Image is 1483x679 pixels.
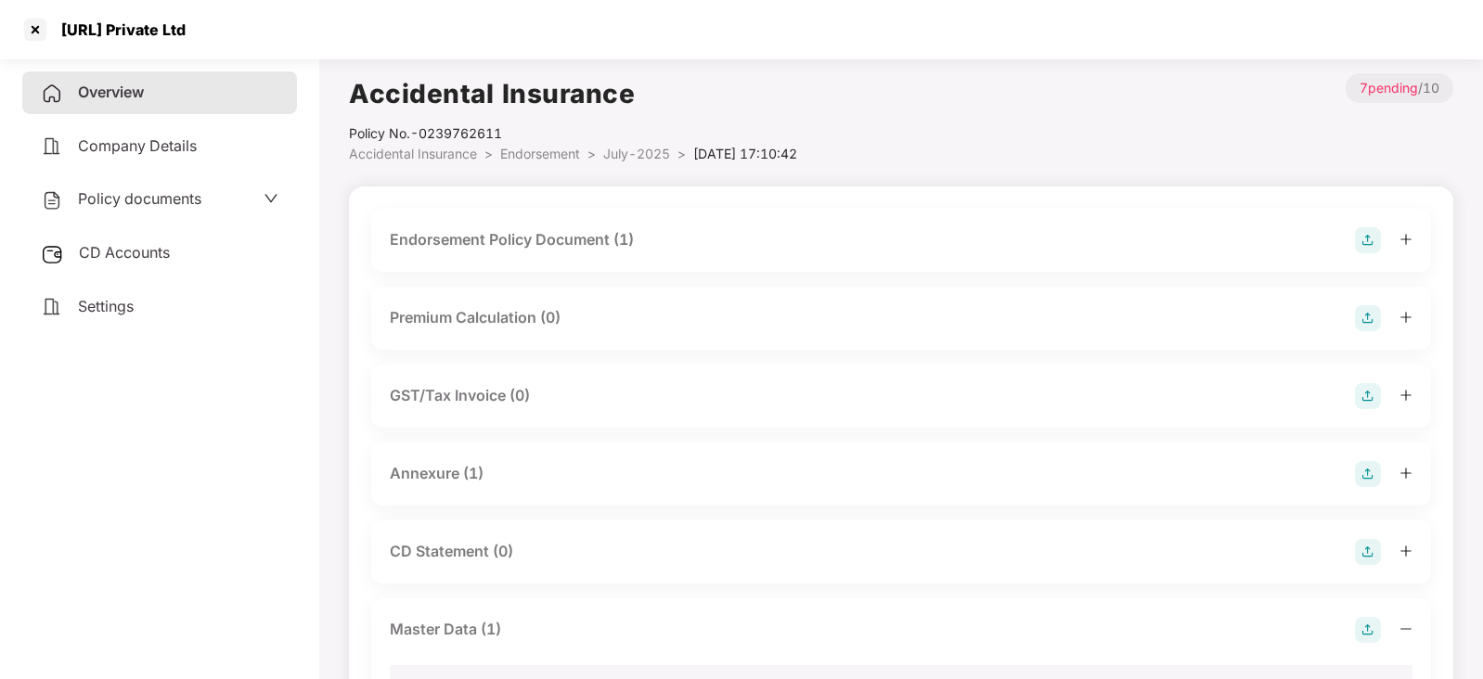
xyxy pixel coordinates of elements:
[1355,461,1381,487] img: svg+xml;base64,PHN2ZyB4bWxucz0iaHR0cDovL3d3dy53My5vcmcvMjAwMC9zdmciIHdpZHRoPSIyOCIgaGVpZ2h0PSIyOC...
[78,297,134,315] span: Settings
[1399,233,1412,246] span: plus
[390,618,501,641] div: Master Data (1)
[1360,80,1418,96] span: 7 pending
[1399,389,1412,402] span: plus
[390,540,513,563] div: CD Statement (0)
[1355,617,1381,643] img: svg+xml;base64,PHN2ZyB4bWxucz0iaHR0cDovL3d3dy53My5vcmcvMjAwMC9zdmciIHdpZHRoPSIyOCIgaGVpZ2h0PSIyOC...
[41,135,63,158] img: svg+xml;base64,PHN2ZyB4bWxucz0iaHR0cDovL3d3dy53My5vcmcvMjAwMC9zdmciIHdpZHRoPSIyNCIgaGVpZ2h0PSIyNC...
[79,243,170,262] span: CD Accounts
[78,189,201,208] span: Policy documents
[41,296,63,318] img: svg+xml;base64,PHN2ZyB4bWxucz0iaHR0cDovL3d3dy53My5vcmcvMjAwMC9zdmciIHdpZHRoPSIyNCIgaGVpZ2h0PSIyNC...
[693,146,797,161] span: [DATE] 17:10:42
[78,136,197,155] span: Company Details
[1355,383,1381,409] img: svg+xml;base64,PHN2ZyB4bWxucz0iaHR0cDovL3d3dy53My5vcmcvMjAwMC9zdmciIHdpZHRoPSIyOCIgaGVpZ2h0PSIyOC...
[603,146,670,161] span: July-2025
[484,146,493,161] span: >
[349,73,797,114] h1: Accidental Insurance
[1399,544,1412,557] span: plus
[587,146,596,161] span: >
[50,20,186,39] div: [URL] Private Ltd
[1399,622,1412,635] span: minus
[1355,227,1381,253] img: svg+xml;base64,PHN2ZyB4bWxucz0iaHR0cDovL3d3dy53My5vcmcvMjAwMC9zdmciIHdpZHRoPSIyOCIgaGVpZ2h0PSIyOC...
[1355,539,1381,565] img: svg+xml;base64,PHN2ZyB4bWxucz0iaHR0cDovL3d3dy53My5vcmcvMjAwMC9zdmciIHdpZHRoPSIyOCIgaGVpZ2h0PSIyOC...
[1399,467,1412,480] span: plus
[390,462,484,485] div: Annexure (1)
[390,384,530,407] div: GST/Tax Invoice (0)
[677,146,686,161] span: >
[41,83,63,105] img: svg+xml;base64,PHN2ZyB4bWxucz0iaHR0cDovL3d3dy53My5vcmcvMjAwMC9zdmciIHdpZHRoPSIyNCIgaGVpZ2h0PSIyNC...
[1355,305,1381,331] img: svg+xml;base64,PHN2ZyB4bWxucz0iaHR0cDovL3d3dy53My5vcmcvMjAwMC9zdmciIHdpZHRoPSIyOCIgaGVpZ2h0PSIyOC...
[41,189,63,211] img: svg+xml;base64,PHN2ZyB4bWxucz0iaHR0cDovL3d3dy53My5vcmcvMjAwMC9zdmciIHdpZHRoPSIyNCIgaGVpZ2h0PSIyNC...
[390,306,561,329] div: Premium Calculation (0)
[390,228,634,251] div: Endorsement Policy Document (1)
[41,243,64,265] img: svg+xml;base64,PHN2ZyB3aWR0aD0iMjUiIGhlaWdodD0iMjQiIHZpZXdCb3g9IjAgMCAyNSAyNCIgZmlsbD0ibm9uZSIgeG...
[1346,73,1453,103] p: / 10
[78,83,144,101] span: Overview
[500,146,580,161] span: Endorsement
[264,191,278,206] span: down
[1399,311,1412,324] span: plus
[349,146,477,161] span: Accidental Insurance
[349,123,797,144] div: Policy No.- 0239762611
